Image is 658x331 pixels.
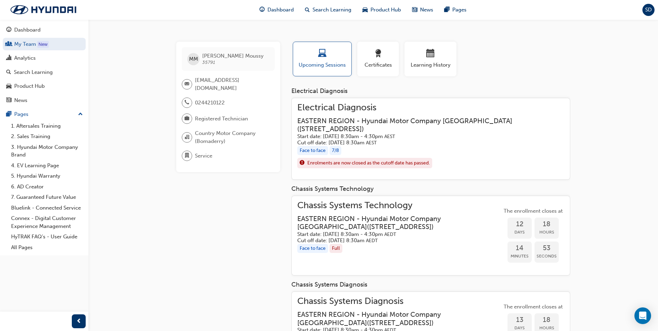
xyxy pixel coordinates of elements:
[195,76,269,92] span: [EMAIL_ADDRESS][DOMAIN_NAME]
[384,134,395,139] span: Australian Eastern Standard Time AEST
[507,220,532,228] span: 12
[366,140,377,146] span: Australian Eastern Standard Time AEST
[297,104,564,112] span: Electrical Diagnosis
[370,6,401,14] span: Product Hub
[366,238,378,244] span: Australian Eastern Daylight Time AEDT
[535,244,559,252] span: 53
[307,159,430,167] span: Enrolments are now closed as the cutoff date has passed.
[357,42,399,76] button: Certificates
[318,49,326,59] span: laptop-icon
[6,69,11,76] span: search-icon
[297,311,491,327] h3: EASTERN REGION - Hyundai Motor Company [GEOGRAPHIC_DATA] ( [STREET_ADDRESS] )
[8,231,86,242] a: HyTRAK FAQ's - User Guide
[297,133,553,140] h5: Start date: [DATE] 8:30am - 4:30pm
[6,83,11,90] span: car-icon
[298,61,346,69] span: Upcoming Sessions
[507,228,532,236] span: Days
[3,24,86,36] a: Dashboard
[8,181,86,192] a: 6. AD Creator
[6,111,11,118] span: pages-icon
[299,3,357,17] a: search-iconSearch Learning
[8,213,86,231] a: Connex - Digital Customer Experience Management
[502,303,564,311] span: The enrollment closes at
[3,108,86,121] button: Pages
[8,142,86,160] a: 3. Hyundai Motor Company Brand
[507,316,532,324] span: 13
[535,316,559,324] span: 18
[362,6,368,14] span: car-icon
[3,22,86,108] button: DashboardMy TeamAnalyticsSearch LearningProduct HubNews
[404,42,456,76] button: Learning History
[384,231,396,237] span: Australian Eastern Daylight Time AEDT
[291,281,570,289] div: Chassis Systems Diagnosis
[535,228,559,236] span: Hours
[8,160,86,171] a: 4. EV Learning Page
[535,220,559,228] span: 18
[410,61,451,69] span: Learning History
[330,244,342,253] div: Full
[14,82,45,90] div: Product Hub
[6,27,11,33] span: guage-icon
[202,59,215,65] span: 35791
[185,133,189,142] span: organisation-icon
[195,152,212,160] span: Service
[407,3,439,17] a: news-iconNews
[297,117,553,133] h3: EASTERN REGION - Hyundai Motor Company [GEOGRAPHIC_DATA] ( [STREET_ADDRESS] )
[195,129,269,145] span: Country Motor Company (Bomaderry)
[8,203,86,213] a: Bluelink - Connected Service
[297,104,564,174] a: Electrical DiagnosisEASTERN REGION - Hyundai Motor Company [GEOGRAPHIC_DATA]([STREET_ADDRESS])Sta...
[313,6,351,14] span: Search Learning
[6,55,11,61] span: chart-icon
[185,98,189,107] span: phone-icon
[642,4,655,16] button: SD
[374,49,382,59] span: award-icon
[267,6,294,14] span: Dashboard
[362,61,394,69] span: Certificates
[189,55,198,63] span: MM
[297,231,491,238] h5: Start date: [DATE] 8:30am - 4:30pm
[185,80,189,89] span: email-icon
[297,202,502,210] span: Chassis Systems Technology
[8,131,86,142] a: 2. Sales Training
[297,202,564,270] a: Chassis Systems TechnologyEASTERN REGION - Hyundai Motor Company [GEOGRAPHIC_DATA]([STREET_ADDRES...
[3,94,86,107] a: News
[297,244,328,253] div: Face to face
[14,26,41,34] div: Dashboard
[444,6,450,14] span: pages-icon
[634,307,651,324] div: Open Intercom Messenger
[426,49,435,59] span: calendar-icon
[291,185,570,193] div: Chassis Systems Technology
[297,297,502,305] span: Chassis Systems Diagnosis
[507,244,532,252] span: 14
[259,6,265,14] span: guage-icon
[293,42,352,76] button: Upcoming Sessions
[357,3,407,17] a: car-iconProduct Hub
[3,38,86,51] a: My Team
[6,97,11,104] span: news-icon
[6,41,11,48] span: people-icon
[645,6,652,14] span: SD
[8,242,86,253] a: All Pages
[305,6,310,14] span: search-icon
[3,80,86,93] a: Product Hub
[202,53,264,59] span: [PERSON_NAME] Moussy
[14,68,53,76] div: Search Learning
[185,114,189,123] span: briefcase-icon
[3,2,83,17] img: Trak
[297,215,491,231] h3: EASTERN REGION - Hyundai Motor Company [GEOGRAPHIC_DATA] ( [STREET_ADDRESS] )
[8,171,86,181] a: 5. Hyundai Warranty
[76,317,82,326] span: prev-icon
[14,96,27,104] div: News
[291,87,570,95] div: Electrical Diagnosis
[185,151,189,160] span: department-icon
[330,146,341,155] div: 7 / 8
[297,146,328,155] div: Face to face
[297,139,553,146] h5: Cut off date: [DATE] 8:30am
[507,252,532,260] span: Minutes
[412,6,417,14] span: news-icon
[420,6,433,14] span: News
[37,41,49,48] div: Tooltip anchor
[14,110,28,118] div: Pages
